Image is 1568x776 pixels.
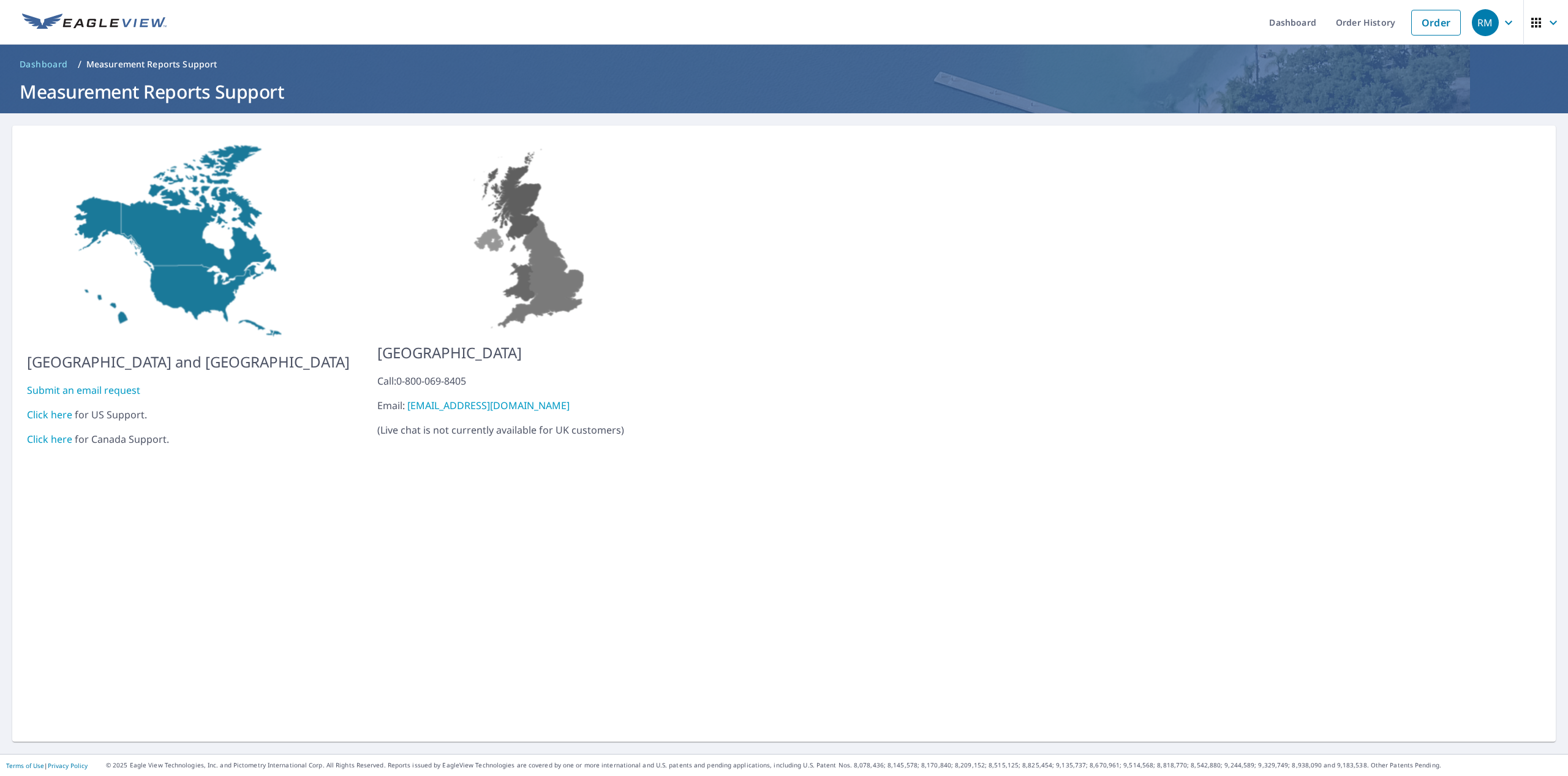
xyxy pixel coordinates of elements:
span: Dashboard [20,58,68,70]
a: Terms of Use [6,761,44,770]
div: for US Support. [27,407,350,422]
img: EV Logo [22,13,167,32]
a: [EMAIL_ADDRESS][DOMAIN_NAME] [407,399,570,412]
a: Dashboard [15,55,73,74]
p: [GEOGRAPHIC_DATA] and [GEOGRAPHIC_DATA] [27,351,350,373]
a: Click here [27,432,72,446]
p: © 2025 Eagle View Technologies, Inc. and Pictometry International Corp. All Rights Reserved. Repo... [106,761,1562,770]
img: US-MAP [377,140,685,332]
div: for Canada Support. [27,432,350,446]
div: Call: 0-800-069-8405 [377,374,685,388]
nav: breadcrumb [15,55,1553,74]
div: RM [1472,9,1499,36]
p: | [6,762,88,769]
a: Privacy Policy [48,761,88,770]
a: Click here [27,408,72,421]
p: ( Live chat is not currently available for UK customers ) [377,374,685,437]
a: Submit an email request [27,383,140,397]
h1: Measurement Reports Support [15,79,1553,104]
img: US-MAP [27,140,350,341]
div: Email: [377,398,685,413]
a: Order [1411,10,1461,36]
p: Measurement Reports Support [86,58,217,70]
li: / [78,57,81,72]
p: [GEOGRAPHIC_DATA] [377,342,685,364]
